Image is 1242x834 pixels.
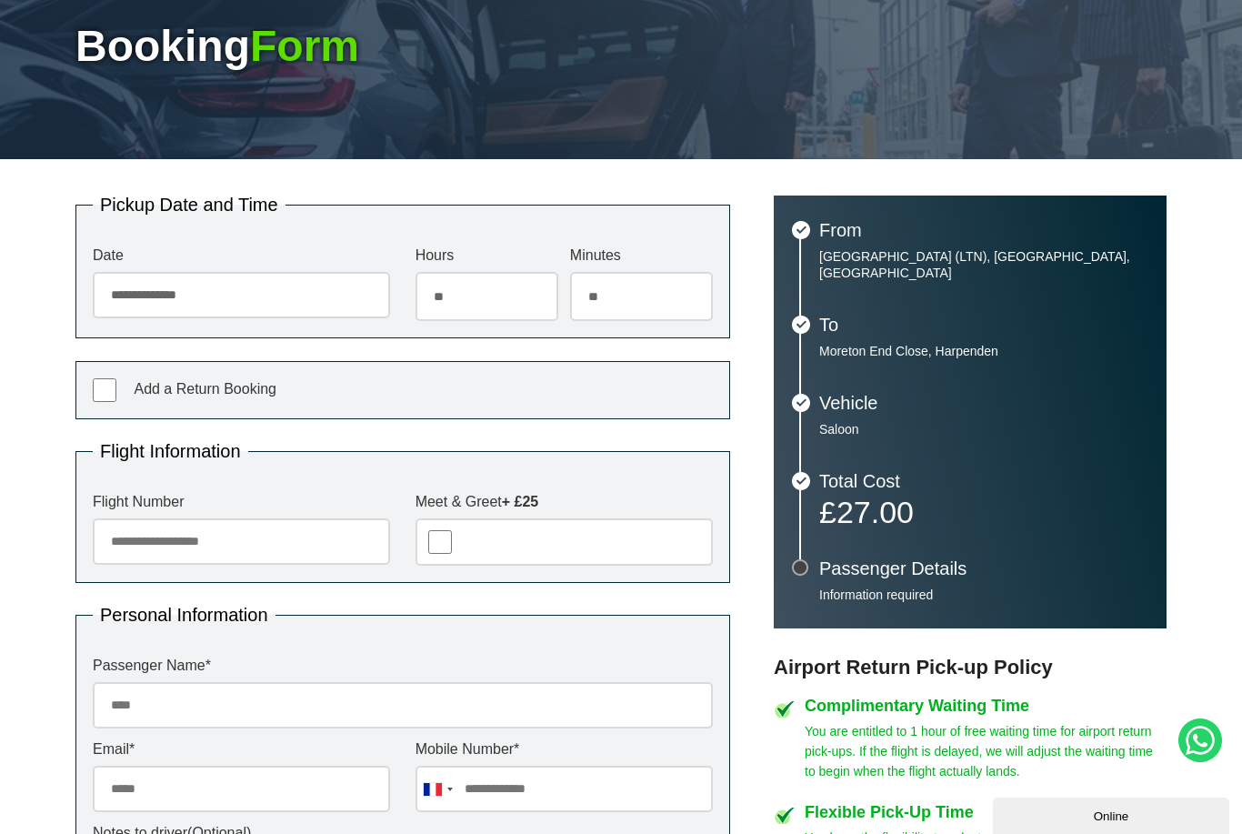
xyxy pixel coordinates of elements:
input: Add a Return Booking [93,378,116,402]
label: Flight Number [93,495,390,509]
label: Hours [416,248,558,263]
div: France: +33 [416,767,458,811]
iframe: chat widget [993,794,1233,834]
h3: To [819,316,1148,334]
h4: Complimentary Waiting Time [805,698,1167,714]
p: Saloon [819,421,1148,437]
h3: Passenger Details [819,559,1148,578]
span: Form [250,22,359,70]
h3: From [819,221,1148,239]
h4: Flexible Pick-Up Time [805,804,1167,820]
p: Moreton End Close, Harpenden [819,343,1148,359]
label: Passenger Name [93,658,713,673]
legend: Personal Information [93,606,275,624]
p: You are entitled to 1 hour of free waiting time for airport return pick-ups. If the flight is del... [805,721,1167,781]
label: Date [93,248,390,263]
label: Meet & Greet [416,495,713,509]
strong: + £25 [502,494,538,509]
label: Mobile Number [416,742,713,757]
h1: Booking [75,25,1167,68]
p: Information required [819,587,1148,603]
span: 27.00 [836,495,914,529]
p: £ [819,499,1148,525]
label: Email [93,742,390,757]
h3: Airport Return Pick-up Policy [774,656,1167,679]
label: Minutes [570,248,713,263]
p: [GEOGRAPHIC_DATA] (LTN), [GEOGRAPHIC_DATA], [GEOGRAPHIC_DATA] [819,248,1148,281]
h3: Total Cost [819,472,1148,490]
legend: Pickup Date and Time [93,196,285,214]
legend: Flight Information [93,442,248,460]
span: Add a Return Booking [134,381,276,397]
h3: Vehicle [819,394,1148,412]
